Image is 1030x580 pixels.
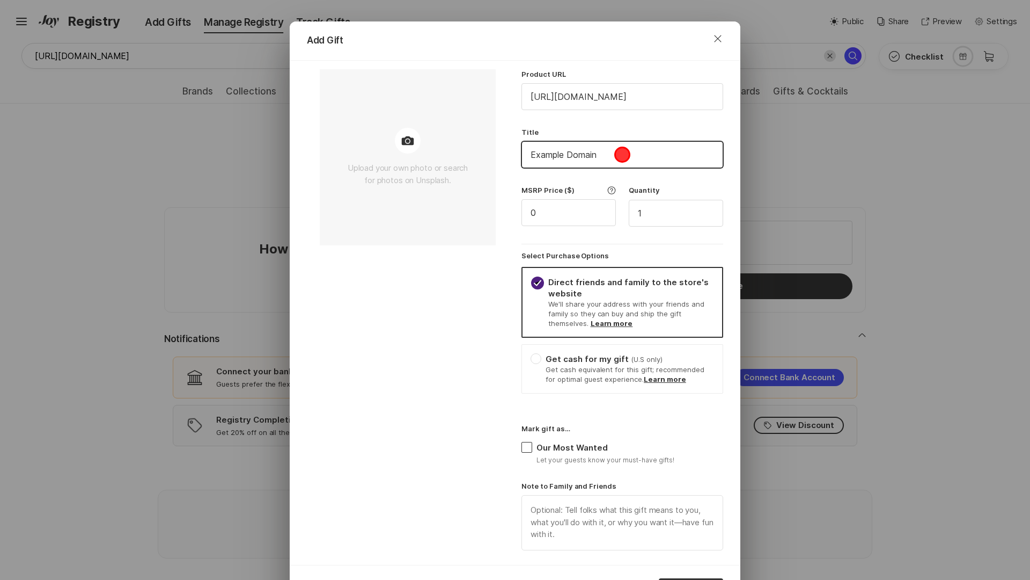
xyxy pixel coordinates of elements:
[629,185,723,195] label: Quantity
[548,299,713,329] p: We'll share your address with your friends and family so they can buy and ship the gift themselves.
[521,251,723,260] p: Select Purchase Options
[546,365,714,384] p: Get cash equivalent for this gift; recommended for optimal guest experience.
[631,354,663,364] p: (U.S only)
[521,127,723,137] label: Title
[548,277,713,299] p: Direct friends and family to the store's website
[521,424,723,433] p: Mark gift as…
[521,185,616,195] div: MSRP Price ($)
[546,353,629,365] p: Get cash for my gift
[521,481,723,491] label: Note to Family and Friends
[644,375,686,383] a: Learn more
[536,456,723,464] p: Let your guests know your must-have gifts!
[307,34,723,47] p: Add Gift
[536,442,608,453] span: Our Most Wanted
[521,69,723,79] label: Product URL
[320,162,496,186] p: Upload your own photo or search for photos on Unsplash.
[591,319,633,328] a: Learn more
